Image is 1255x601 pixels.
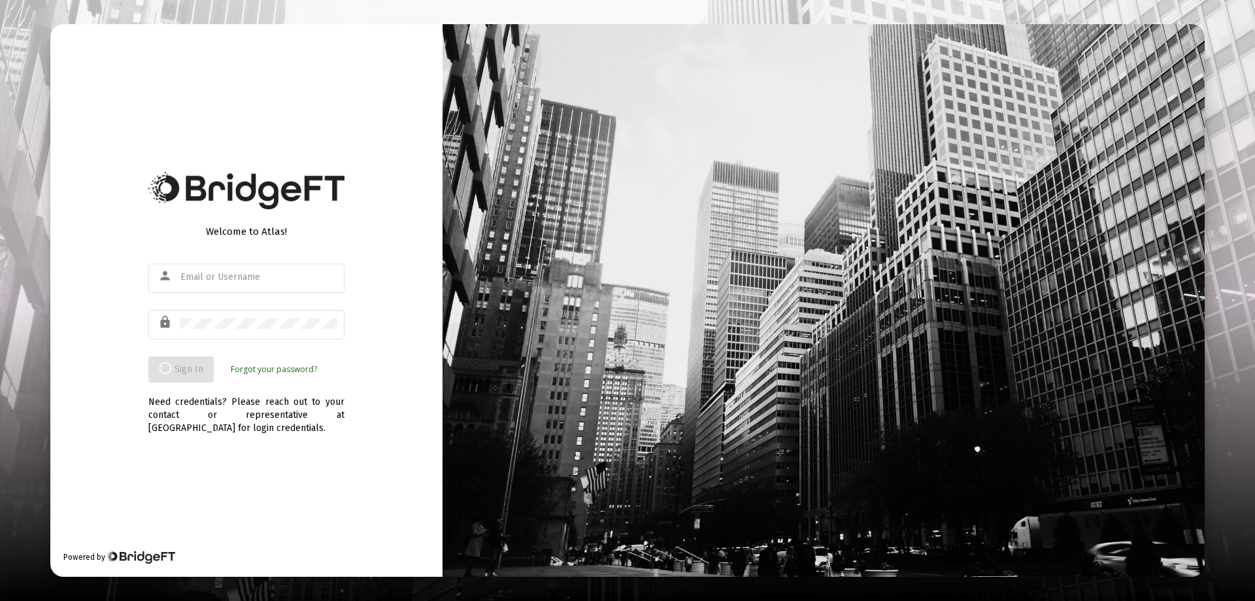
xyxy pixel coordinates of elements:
span: Sign In [159,364,203,375]
img: Bridge Financial Technology Logo [148,172,344,209]
input: Email or Username [180,272,337,283]
button: Sign In [148,356,214,383]
div: Need credentials? Please reach out to your contact or representative at [GEOGRAPHIC_DATA] for log... [148,383,344,435]
mat-icon: person [158,268,174,284]
a: Forgot your password? [231,363,317,376]
img: Bridge Financial Technology Logo [107,551,175,564]
div: Powered by [63,551,175,564]
mat-icon: lock [158,315,174,330]
div: Welcome to Atlas! [148,225,344,238]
